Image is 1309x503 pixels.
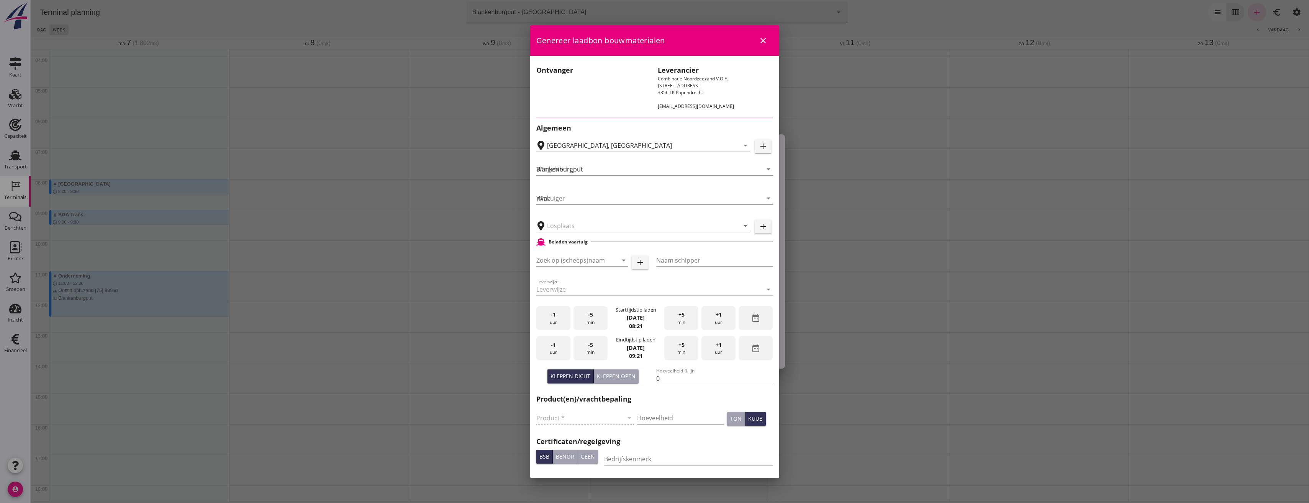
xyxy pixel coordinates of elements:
[534,309,603,324] th: Wingebied
[764,194,773,203] i: arrow_drop_down
[604,453,773,465] input: Bedrijfskenmerk
[597,372,636,380] div: Kleppen open
[581,452,595,461] div: Geen
[534,193,603,208] th: Scheepsnaam
[549,238,588,245] h2: Beladen vaartuig
[578,352,640,366] button: Maak laadbon
[534,324,603,340] th: Vergunning
[536,163,762,175] input: Wingebied
[678,310,685,319] span: +5
[627,314,645,321] strong: [DATE]
[603,263,745,278] td: Filling sand
[730,415,742,423] div: ton
[536,254,607,266] input: Zoek op (scheeps)naam
[629,352,643,359] strong: 09:21
[741,141,750,150] i: arrow_drop_down
[551,341,556,349] span: -1
[534,254,745,263] h4: Product
[547,220,729,232] input: Losplaats
[603,193,745,208] td: BGA Trans
[534,223,603,238] th: Telefoonnummer
[764,165,773,174] i: arrow_drop_down
[727,412,745,426] button: ton
[534,159,745,168] h4: Laden
[553,450,578,464] button: Benor
[655,62,776,113] div: Combinatie Noordzeezand V.O.F. [STREET_ADDRESS] 3356 LK Papendrecht [EMAIL_ADDRESS][DOMAIN_NAME]
[534,208,603,223] th: Schipper
[745,412,766,426] button: kuub
[751,344,760,353] i: date_range
[751,314,760,323] i: date_range
[588,341,593,349] span: -5
[619,284,626,289] small: m3
[656,372,773,385] input: Hoeveelheid 0-lijn
[536,123,773,133] h2: Algemeen
[741,221,750,230] i: arrow_drop_down
[582,355,588,362] i: receipt_long
[547,139,729,152] input: Laadplaats
[637,412,724,424] input: Hoeveelheid
[536,336,570,360] div: uur
[603,324,745,340] td: Combinatie Noordzeezand V.O.F.
[603,294,745,309] td: 18
[534,294,603,309] th: Vak/Bunker/Silo
[528,352,575,366] a: Bewerken
[627,344,645,351] strong: [DATE]
[759,36,768,45] i: close
[536,450,553,464] button: BSB
[578,450,598,464] button: Geen
[636,258,645,267] i: add
[530,25,779,56] div: Genereer laadbon bouwmaterialen
[536,65,652,75] h2: Ontvanger
[629,322,643,330] strong: 08:21
[716,310,722,319] span: +1
[556,452,574,461] div: Benor
[534,263,603,278] th: Product
[721,356,748,362] span: Sluiten
[573,306,608,330] div: min
[718,352,751,366] button: Sluiten
[609,173,618,179] strong: ma
[616,336,655,343] div: Eindtijdstip laden
[536,394,773,404] h2: Product(en)/vrachtbepaling
[759,142,768,151] i: add
[536,192,762,204] input: Winzuiger
[619,256,628,265] i: arrow_drop_down
[664,336,698,360] div: min
[759,222,768,231] i: add
[664,306,698,330] div: min
[547,369,594,383] button: Kleppen dicht
[573,336,608,360] div: min
[531,355,572,362] span: Bewerken
[658,65,773,75] h2: Leverancier
[701,336,736,360] div: uur
[764,285,773,294] i: arrow_drop_down
[716,341,722,349] span: +1
[534,238,603,254] th: Bestemming
[609,227,618,235] i: call
[539,452,549,461] div: BSB
[534,183,745,193] h4: Schip
[616,306,656,314] div: Starttijdstip laden
[603,309,745,324] td: Blankenburgput
[582,355,637,362] span: Maak laadbon
[603,278,745,294] td: 336
[594,369,639,383] button: Kleppen open
[748,415,763,423] div: kuub
[536,436,773,447] h2: Certificaten/regelgeving
[531,355,537,362] i: edit
[588,310,593,319] span: -5
[656,254,773,266] input: Naam schipper
[678,341,685,349] span: +5
[701,306,736,330] div: uur
[603,168,745,183] td: [DATE] 09:00 - 09:30
[550,372,590,380] div: Kleppen dicht
[536,306,570,330] div: uur
[534,168,603,183] th: Datum
[603,208,745,223] td: R Temminck
[551,310,556,319] span: -1
[609,243,654,249] span: Blankenburgput -
[524,134,754,153] div: BGA Trans
[534,278,603,294] th: Hoeveelheid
